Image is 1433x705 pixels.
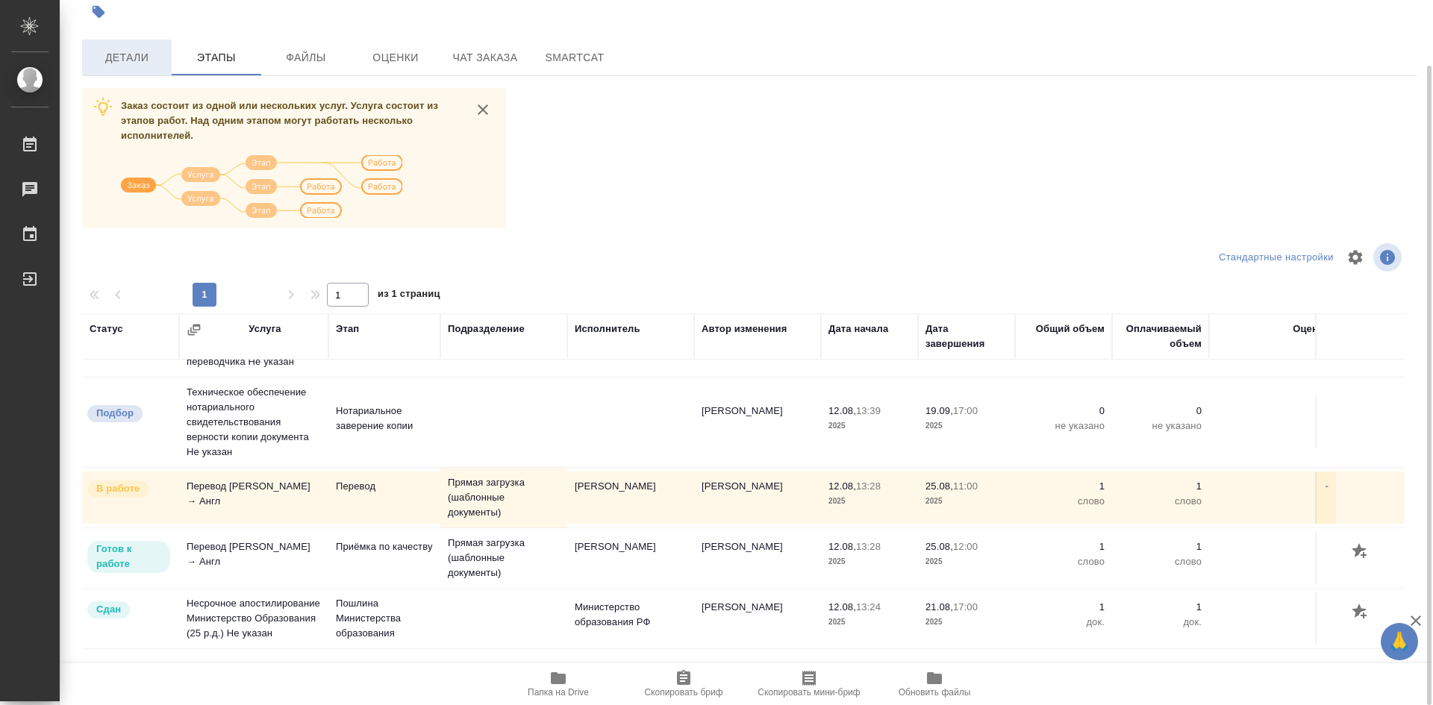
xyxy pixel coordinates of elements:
p: 0 [1023,404,1105,419]
p: 2025 [828,419,911,433]
div: Этап [336,322,359,336]
p: 13:39 [856,405,881,416]
td: [PERSON_NAME] [694,396,821,448]
p: слово [1023,554,1105,569]
p: Подбор [96,406,134,421]
p: Приёмка по качеству [336,539,433,554]
p: 1 [1120,479,1202,494]
button: Добавить оценку [1348,539,1373,565]
p: Пошлина Министерства образования [336,596,433,641]
button: Сгруппировать [187,322,202,337]
span: Посмотреть информацию [1373,243,1405,272]
div: Исполнитель [575,322,640,336]
p: Сдан [96,602,121,617]
span: Обновить файлы [899,687,971,698]
td: [PERSON_NAME] [694,592,821,645]
p: 2025 [828,615,911,630]
p: 2025 [925,554,1008,569]
button: Скопировать бриф [621,663,746,705]
p: 21.08, [925,601,953,612]
p: 1 [1023,600,1105,615]
td: Несрочное апостилирование Министерство Образования (25 р.д.) Не указан [179,589,328,648]
p: 0 [1120,404,1202,419]
p: 12.08, [828,541,856,552]
p: не указано [1120,419,1202,433]
span: Файлы [270,48,342,67]
td: [PERSON_NAME] [694,471,821,524]
span: Скопировать бриф [644,687,722,698]
p: 17:00 [953,601,978,612]
p: 1 [1120,600,1202,615]
span: Папка на Drive [528,687,589,698]
p: 13:28 [856,480,881,492]
span: 🙏 [1387,626,1412,657]
span: Оценки [360,48,431,67]
div: Подразделение [448,322,525,336]
p: 12.08, [828,480,856,492]
p: 25.08, [925,480,953,492]
p: 19.09, [925,405,953,416]
div: Оплачиваемый объем [1120,322,1202,351]
div: Услуга [249,322,281,336]
p: 2025 [925,615,1008,630]
p: 11:00 [953,480,978,492]
div: Дата начала [828,322,888,336]
div: Общий объем [1036,322,1105,336]
p: 13:28 [856,541,881,552]
button: 🙏 [1381,623,1418,660]
td: [PERSON_NAME] [567,471,694,524]
span: Этапы [181,48,252,67]
p: слово [1023,494,1105,509]
td: Прямая загрузка (шаблонные документы) [440,528,567,588]
td: [PERSON_NAME] [694,532,821,584]
p: 2025 [925,419,1008,433]
div: split button [1215,246,1337,269]
td: Прямая загрузка (шаблонные документы) [440,468,567,527]
div: Статус [90,322,123,336]
button: Папка на Drive [496,663,621,705]
p: 12.08, [828,601,856,612]
td: [PERSON_NAME] [567,532,694,584]
p: 1 [1120,539,1202,554]
p: 2025 [828,554,911,569]
p: док. [1120,615,1202,630]
span: Детали [91,48,163,67]
span: SmartCat [539,48,611,67]
p: 13:24 [856,601,881,612]
p: 1 [1023,539,1105,554]
p: не указано [1023,419,1105,433]
td: Техническое обеспечение нотариального свидетельствования верности копии документа Не указан [179,377,328,467]
p: 2025 [828,494,911,509]
td: Перевод [PERSON_NAME] → Англ [179,471,328,524]
p: слово [1120,554,1202,569]
span: из 1 страниц [378,285,440,307]
p: Готов к работе [96,542,161,571]
p: В работе [96,481,140,496]
button: Обновить файлы [872,663,997,705]
p: док. [1023,615,1105,630]
td: Министерство образования РФ [567,592,694,645]
p: слово [1120,494,1202,509]
p: Перевод [336,479,433,494]
p: 1 [1023,479,1105,494]
button: close [472,98,494,121]
span: Чат заказа [449,48,521,67]
button: Скопировать мини-бриф [746,663,872,705]
p: 12:00 [953,541,978,552]
div: Дата завершения [925,322,1008,351]
span: Заказ состоит из одной или нескольких услуг. Услуга состоит из этапов работ. Над одним этапом мог... [121,100,438,141]
p: 12.08, [828,405,856,416]
p: 17:00 [953,405,978,416]
p: 25.08, [925,541,953,552]
td: Перевод [PERSON_NAME] → Англ [179,532,328,584]
div: Автор изменения [702,322,787,336]
p: Нотариальное заверение копии [336,404,433,433]
button: Добавить оценку [1348,600,1373,625]
div: Оценка [1293,322,1329,336]
p: 2025 [925,494,1008,509]
span: Скопировать мини-бриф [758,687,860,698]
span: Настроить таблицу [1337,239,1373,275]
